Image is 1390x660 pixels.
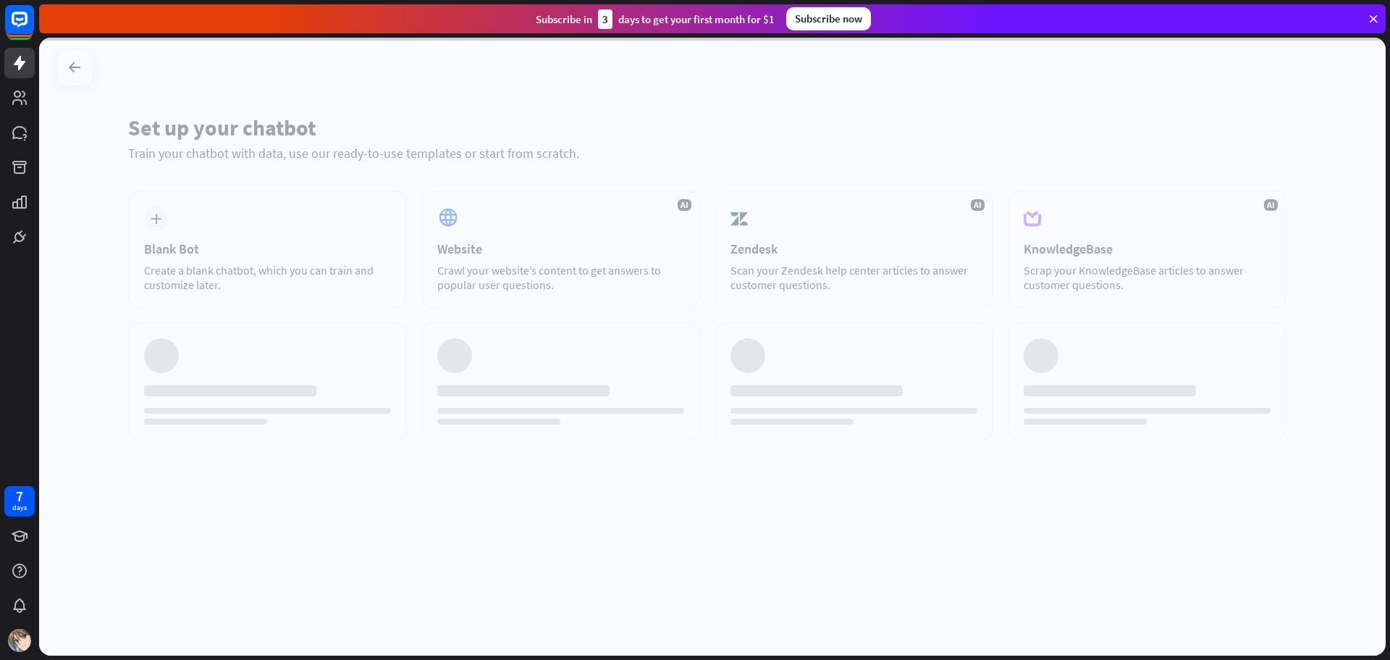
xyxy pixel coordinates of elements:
div: 3 [598,9,612,29]
div: 7 [16,490,23,503]
div: days [12,503,27,513]
div: Subscribe in days to get your first month for $1 [536,9,775,29]
div: Subscribe now [786,7,871,30]
a: 7 days [4,486,35,517]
